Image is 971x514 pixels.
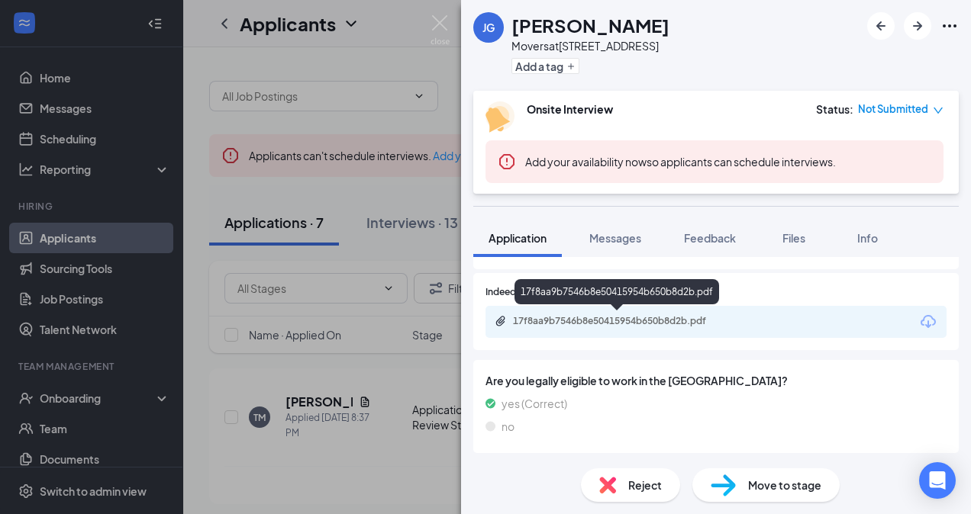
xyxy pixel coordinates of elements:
[495,315,742,329] a: Paperclip17f8aa9b7546b8e50415954b650b8d2b.pdf
[485,372,947,389] span: Are you legally eligible to work in the [GEOGRAPHIC_DATA]?
[485,285,553,300] span: Indeed Resume
[872,17,890,35] svg: ArrowLeftNew
[482,20,495,35] div: JG
[502,395,567,412] span: yes (Correct)
[684,231,736,245] span: Feedback
[489,231,547,245] span: Application
[904,12,931,40] button: ArrowRight
[908,17,927,35] svg: ArrowRight
[748,477,821,493] span: Move to stage
[940,17,959,35] svg: Ellipses
[919,462,956,499] div: Open Intercom Messenger
[527,102,613,116] b: Onsite Interview
[566,62,576,71] svg: Plus
[513,315,727,327] div: 17f8aa9b7546b8e50415954b650b8d2b.pdf
[511,58,579,74] button: PlusAdd a tag
[515,279,719,304] div: 17f8aa9b7546b8e50415954b650b8d2b.pdf
[525,154,647,169] button: Add your availability now
[816,101,853,117] div: Status :
[919,313,937,331] svg: Download
[495,315,507,327] svg: Paperclip
[628,477,662,493] span: Reject
[867,12,895,40] button: ArrowLeftNew
[589,231,641,245] span: Messages
[525,155,836,169] span: so applicants can schedule interviews.
[511,38,669,53] div: Movers at [STREET_ADDRESS]
[858,101,928,117] span: Not Submitted
[782,231,805,245] span: Files
[498,153,516,171] svg: Error
[502,418,515,435] span: no
[933,105,944,116] span: down
[511,12,669,38] h1: [PERSON_NAME]
[857,231,878,245] span: Info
